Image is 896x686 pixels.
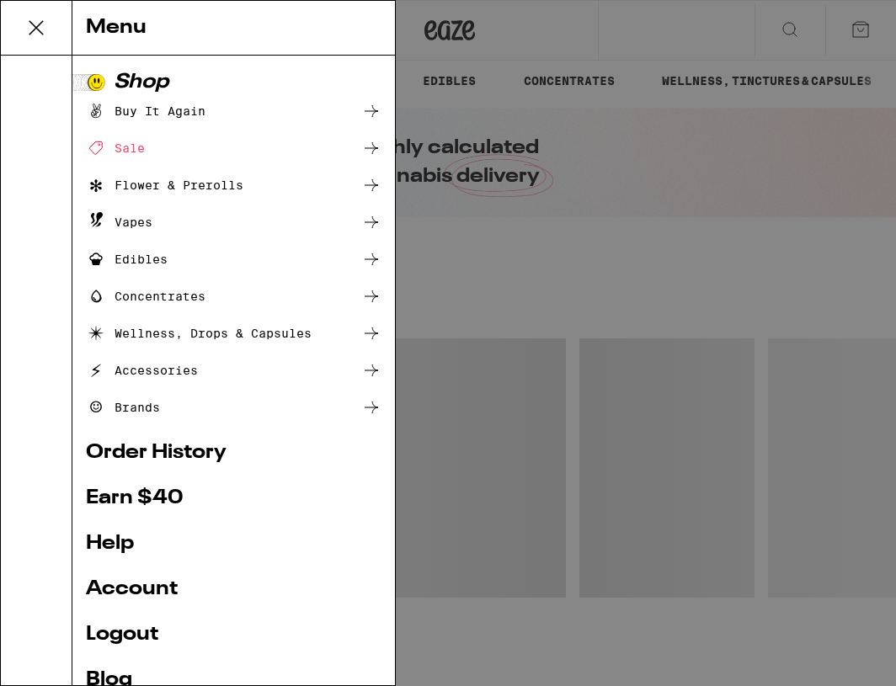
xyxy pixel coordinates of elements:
[86,625,381,645] a: Logout
[86,579,381,599] a: Account
[86,397,381,417] a: Brands
[86,286,381,306] a: Concentrates
[86,212,381,232] a: Vapes
[86,323,381,343] a: Wellness, Drops & Capsules
[86,175,243,195] div: Flower & Prerolls
[86,249,168,269] div: Edibles
[86,323,312,343] div: Wellness, Drops & Capsules
[86,101,205,121] div: Buy It Again
[86,534,381,554] a: Help
[86,101,381,121] a: Buy It Again
[86,175,381,195] a: Flower & Prerolls
[86,212,152,232] div: Vapes
[19,12,130,25] span: Hi. Need any help?
[86,72,381,93] a: Shop
[86,249,381,269] a: Edibles
[86,138,381,158] a: Sale
[86,138,145,158] div: Sale
[86,488,381,508] a: Earn $ 40
[72,1,395,56] div: Menu
[86,286,205,306] div: Concentrates
[86,360,198,380] div: Accessories
[86,397,160,417] div: Brands
[86,443,381,463] a: Order History
[86,360,381,380] a: Accessories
